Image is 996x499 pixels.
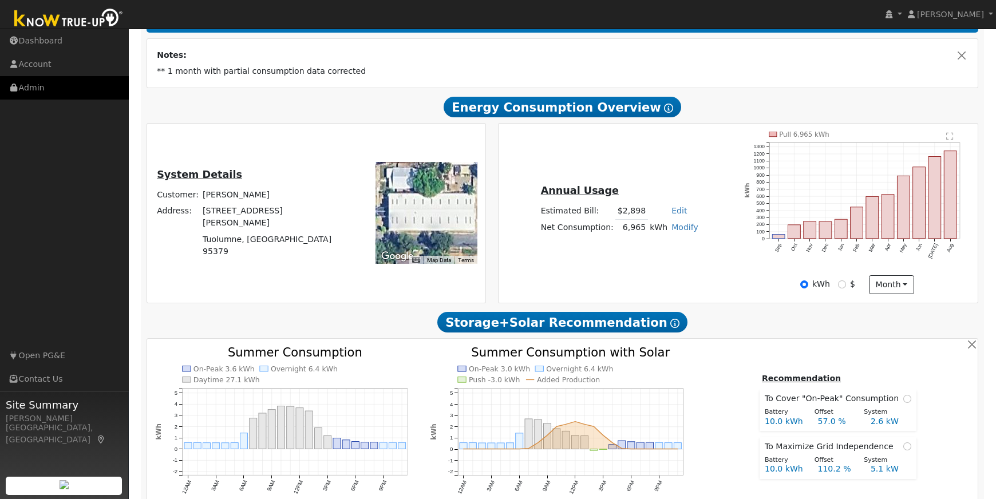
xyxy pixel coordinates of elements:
[250,418,257,449] rect: onclick=""
[869,275,914,295] button: month
[670,319,679,328] i: Show Help
[602,434,604,437] circle: onclick=""
[528,447,530,450] circle: onclick=""
[757,229,765,235] text: 100
[773,235,785,239] rect: onclick=""
[175,423,177,430] text: 2
[556,425,558,427] circle: onclick=""
[259,413,266,449] rect: onclick=""
[637,442,644,449] rect: onclick=""
[305,411,313,449] rect: onclick=""
[648,219,670,236] td: kWh
[765,393,903,405] span: To Cover "On-Peak" Consumption
[858,456,908,465] div: System
[812,463,864,475] div: 110.2 %
[481,448,483,450] circle: onclick=""
[754,159,765,164] text: 1100
[268,410,275,449] rect: onclick=""
[314,428,322,449] rect: onclick=""
[60,480,69,489] img: retrieve
[758,463,811,475] div: 10.0 kWh
[539,219,615,236] td: Net Consumption:
[568,480,580,495] text: 12PM
[516,433,523,449] rect: onclick=""
[96,435,106,444] a: Map
[377,480,388,492] text: 9PM
[649,448,651,450] circle: onclick=""
[444,97,681,117] span: Energy Consumption Overview
[509,448,511,450] circle: onclick=""
[472,448,474,450] circle: onclick=""
[808,456,858,465] div: Offset
[537,375,600,384] text: Added Production
[615,203,647,219] td: $2,898
[599,449,607,450] rect: onclick=""
[525,419,532,449] rect: onclick=""
[513,480,524,492] text: 6AM
[837,243,845,252] text: Jan
[175,390,177,396] text: 5
[210,480,220,492] text: 3AM
[228,345,362,359] text: Summer Consumption
[593,425,595,427] circle: onclick=""
[460,443,467,449] rect: onclick=""
[491,448,493,450] circle: onclick=""
[472,345,670,359] text: Summer Consumption with Solar
[271,365,338,373] text: Overnight 6.4 kWh
[469,443,477,449] rect: onclick=""
[609,445,616,449] rect: onclick=""
[378,249,416,264] img: Google
[485,480,496,492] text: 3AM
[175,446,177,452] text: 0
[864,415,917,427] div: 2.6 kW
[835,220,848,239] rect: onclick=""
[858,407,908,417] div: System
[463,448,465,450] circle: onclick=""
[780,130,829,138] text: Pull 6,965 kWh
[238,480,248,492] text: 6AM
[665,443,672,449] rect: onclick=""
[915,243,923,252] text: Jun
[757,180,765,185] text: 800
[946,243,955,253] text: Aug
[456,480,468,495] text: 12AM
[664,104,673,113] i: Show Help
[757,187,765,192] text: 700
[497,443,504,449] rect: onclick=""
[744,183,750,198] text: kWh
[808,407,858,417] div: Offset
[157,50,187,60] strong: Notes:
[412,256,420,264] button: Keyboard shortcuts
[899,243,908,254] text: May
[762,374,841,383] u: Recommendation
[757,201,765,207] text: 500
[450,401,453,407] text: 4
[956,49,968,61] button: Close
[884,243,892,252] text: Apr
[154,423,162,439] text: kWh
[611,442,614,444] circle: onclick=""
[201,231,338,259] td: Tuolumne, [GEOGRAPHIC_DATA] 95379
[544,423,551,449] rect: onclick=""
[378,249,416,264] a: Open this area in Google Maps (opens a new window)
[944,151,957,239] rect: onclick=""
[757,215,765,220] text: 300
[296,408,303,449] rect: onclick=""
[450,446,453,452] text: 0
[6,422,122,446] div: [GEOGRAPHIC_DATA], [GEOGRAPHIC_DATA]
[389,443,396,449] rect: onclick=""
[479,443,486,449] rect: onclick=""
[361,442,369,449] rect: onclick=""
[620,447,623,450] circle: onclick=""
[450,423,453,430] text: 2
[677,448,679,450] circle: onclick=""
[758,415,811,427] div: 10.0 kWh
[571,435,579,449] rect: onclick=""
[507,443,514,449] rect: onclick=""
[757,172,765,178] text: 900
[583,423,586,426] circle: onclick=""
[790,243,799,252] text: Oct
[240,433,247,449] rect: onclick=""
[868,243,876,253] text: Mar
[851,207,863,239] rect: onclick=""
